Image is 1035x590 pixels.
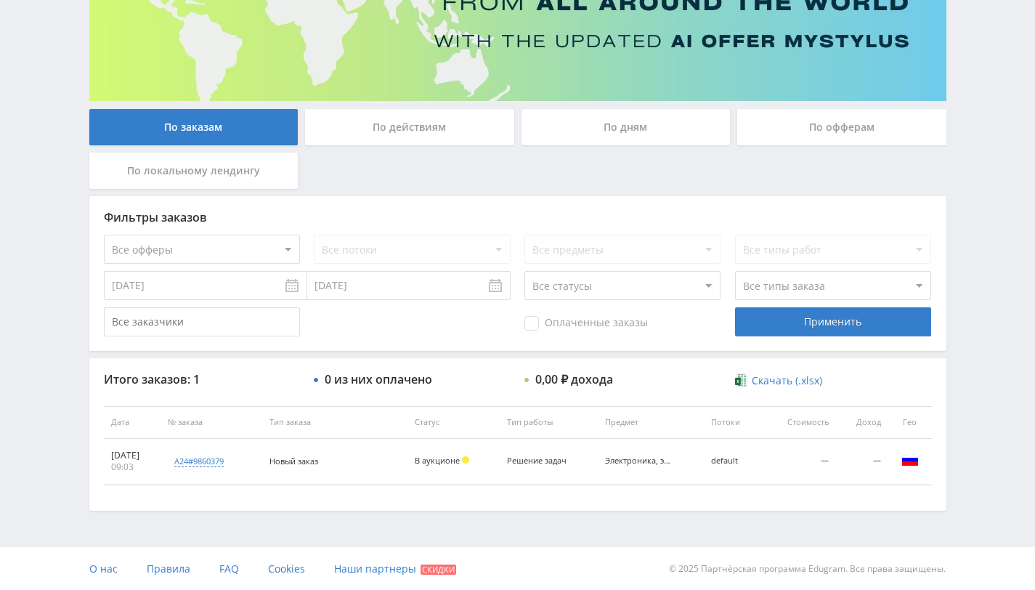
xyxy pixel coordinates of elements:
div: [DATE] [111,450,153,461]
span: В аукционе [415,455,460,466]
span: Холд [462,456,469,464]
th: Статус [407,406,499,439]
span: Наши партнеры [334,562,416,575]
th: Предмет [598,406,704,439]
td: — [836,439,888,485]
th: Потоки [704,406,762,439]
div: 0,00 ₽ дохода [535,373,613,386]
div: Электроника, электротехника, радиотехника [605,456,670,466]
td: — [762,439,836,485]
input: Все заказчики [104,307,300,336]
img: rus.png [901,451,919,469]
div: По действиям [305,109,514,145]
span: FAQ [219,562,239,575]
span: Скидки [421,565,456,575]
span: Правила [147,562,190,575]
div: Применить [735,307,931,336]
span: Cookies [268,562,305,575]
th: Доход [836,406,888,439]
div: 09:03 [111,461,153,473]
span: Скачать (.xlsx) [752,375,822,387]
div: По локальному лендингу [89,153,299,189]
div: a24#9860379 [174,456,224,467]
div: Решение задач [507,456,572,466]
div: По дням [521,109,731,145]
div: По заказам [89,109,299,145]
th: Стоимость [762,406,836,439]
th: Гео [888,406,932,439]
span: Новый заказ [269,456,318,466]
div: 0 из них оплачено [325,373,432,386]
span: Оплаченные заказы [524,316,648,331]
img: xlsx [735,373,747,387]
th: Тип заказа [262,406,407,439]
th: Тип работы [500,406,598,439]
div: Итого заказов: 1 [104,373,300,386]
a: Скачать (.xlsx) [735,373,822,388]
div: По офферам [737,109,946,145]
th: № заказа [161,406,263,439]
div: default [711,456,755,466]
th: Дата [104,406,161,439]
span: О нас [89,562,118,575]
div: Фильтры заказов [104,211,932,224]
